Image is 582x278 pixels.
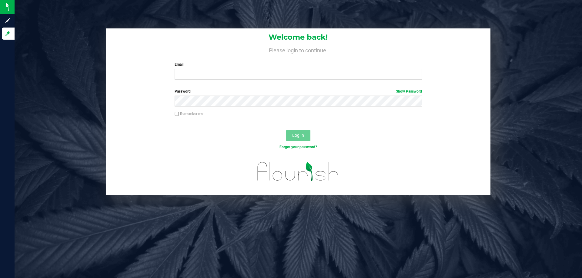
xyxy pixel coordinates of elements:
[292,133,304,138] span: Log In
[175,112,179,116] input: Remember me
[250,156,346,187] img: flourish_logo.svg
[5,31,11,37] inline-svg: Log in
[286,130,310,141] button: Log In
[5,18,11,24] inline-svg: Sign up
[106,46,490,53] h4: Please login to continue.
[396,89,422,93] a: Show Password
[175,111,203,116] label: Remember me
[106,33,490,41] h1: Welcome back!
[175,62,422,67] label: Email
[279,145,317,149] a: Forgot your password?
[175,89,191,93] span: Password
